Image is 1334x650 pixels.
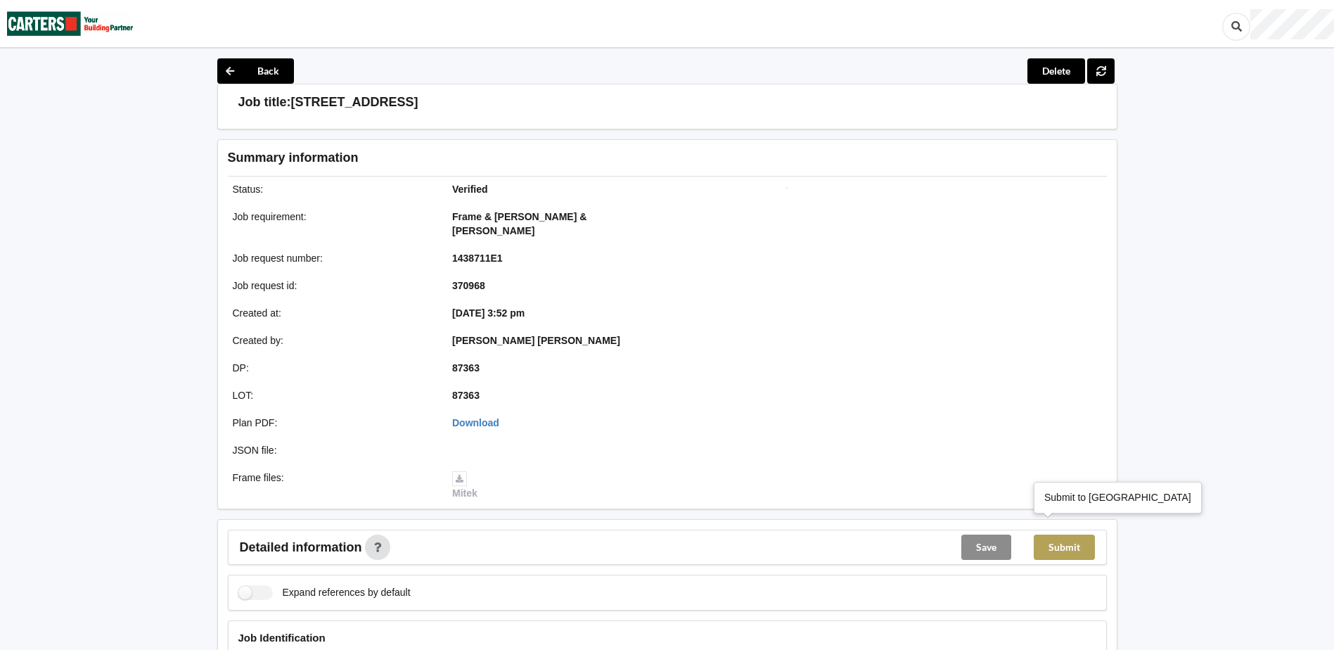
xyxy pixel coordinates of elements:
[452,307,525,319] b: [DATE] 3:52 pm
[291,94,418,110] h3: [STREET_ADDRESS]
[223,182,443,196] div: Status :
[7,1,134,46] img: Carters
[238,585,411,600] label: Expand references by default
[240,541,362,554] span: Detailed information
[452,417,499,428] a: Download
[223,306,443,320] div: Created at :
[452,390,480,401] b: 87363
[217,58,294,84] button: Back
[452,362,480,374] b: 87363
[238,94,291,110] h3: Job title:
[223,333,443,348] div: Created by :
[452,280,485,291] b: 370968
[452,253,503,264] b: 1438711E1
[452,184,488,195] b: Verified
[223,279,443,293] div: Job request id :
[223,251,443,265] div: Job request number :
[786,187,788,189] img: Job impression image thumbnail
[223,416,443,430] div: Plan PDF :
[223,388,443,402] div: LOT :
[223,361,443,375] div: DP :
[1034,535,1095,560] button: Submit
[452,472,477,499] a: Mitek
[238,631,1096,644] h4: Job Identification
[1250,9,1334,39] div: User Profile
[1027,58,1085,84] button: Delete
[223,443,443,457] div: JSON file :
[223,210,443,238] div: Job requirement :
[1044,490,1191,504] div: Submit to [GEOGRAPHIC_DATA]
[452,335,620,346] b: [PERSON_NAME] [PERSON_NAME]
[228,150,883,166] h3: Summary information
[223,471,443,500] div: Frame files :
[452,211,586,236] b: Frame & [PERSON_NAME] & [PERSON_NAME]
